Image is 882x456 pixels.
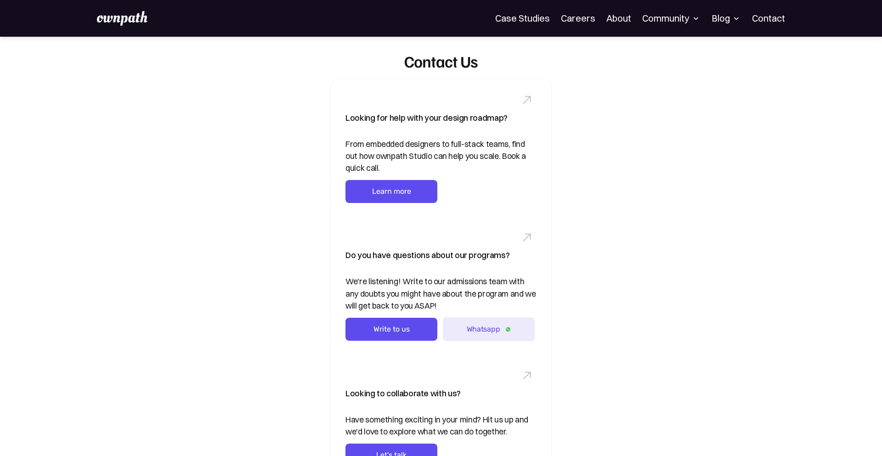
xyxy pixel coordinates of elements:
[345,248,509,263] div: Do you have questions about our programs?
[505,327,511,332] img: Whatsapp logo
[404,51,478,71] div: Contact Us
[606,13,631,24] a: About
[712,13,741,24] div: Blog
[345,414,537,438] div: Have something exciting in your mind? Hit us up and we'd love to explore what we can do together.
[345,180,437,203] a: Learn more
[561,13,595,24] a: Careers
[467,325,500,333] div: Whatsapp
[345,318,437,341] a: Write to us
[495,13,550,24] a: Case Studies
[345,386,461,401] div: Looking to collaborate with us?
[345,111,508,125] div: Looking for help with your design roadmap?
[345,138,537,175] div: From embedded designers to full-stack teams, find out how ownpath Studio can help you scale. Book...
[642,13,701,24] div: Community
[752,13,785,24] a: Contact
[443,317,535,341] a: Whatsapp
[345,276,537,312] div: We're listening! Write to our admissions team with any doubts you might have about the program an...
